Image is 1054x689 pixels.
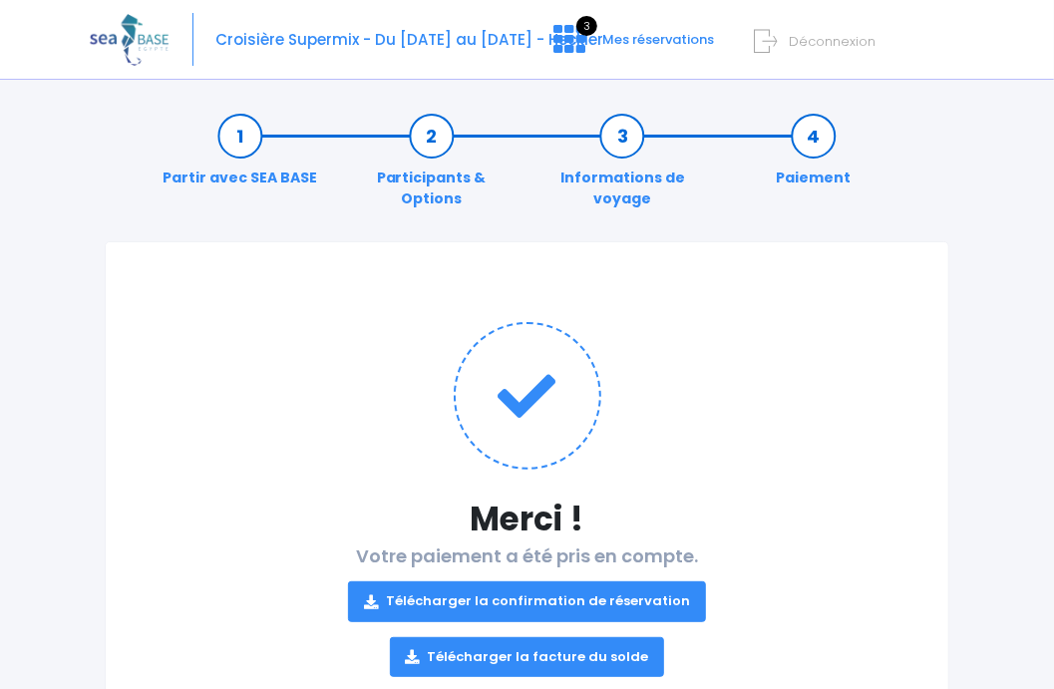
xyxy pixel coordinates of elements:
[153,126,327,188] a: Partir avec SEA BASE
[789,32,876,51] span: Déconnexion
[215,29,603,50] span: Croisière Supermix - Du [DATE] au [DATE] - Heckler
[146,500,908,538] h1: Merci !
[767,126,862,188] a: Paiement
[336,126,527,209] a: Participants & Options
[527,126,719,209] a: Informations de voyage
[602,30,714,49] span: Mes réservations
[348,581,706,621] a: Télécharger la confirmation de réservation
[576,16,597,36] span: 3
[146,545,908,677] h2: Votre paiement a été pris en compte.
[537,37,726,56] a: 3 Mes réservations
[390,637,665,677] a: Télécharger la facture du solde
